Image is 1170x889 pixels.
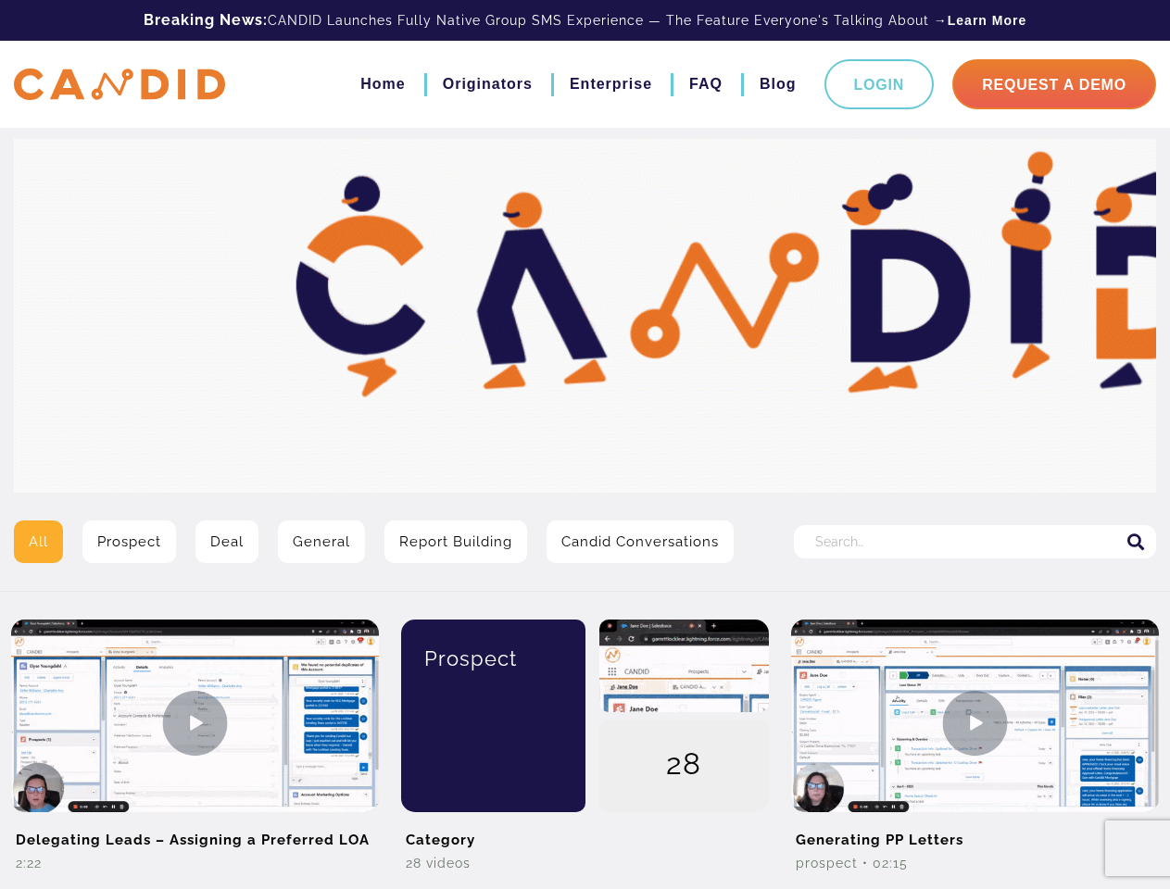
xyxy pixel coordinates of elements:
[547,520,734,563] a: Candid Conversations
[195,520,258,563] a: Deal
[791,620,1159,826] img: Generating PP Letters Video
[948,11,1026,30] a: Learn More
[401,812,769,854] h2: Category
[791,854,1159,872] div: Prospect • 02:15
[360,69,405,100] a: Home
[82,520,176,563] a: Prospect
[278,520,365,563] a: General
[824,59,935,109] a: Login
[14,520,63,563] a: All
[791,812,1159,854] h2: Generating PP Letters
[11,854,379,872] div: 2:22
[14,139,1156,493] img: Video Library Hero
[760,69,797,100] a: Blog
[11,812,379,854] h2: Delegating Leads – Assigning a Preferred LOA
[689,69,723,100] a: FAQ
[443,69,533,100] a: Originators
[952,59,1156,109] a: Request A Demo
[570,69,652,100] a: Enterprise
[415,620,572,697] div: Prospect
[401,854,769,872] div: 28 Videos
[384,520,527,563] a: Report Building
[599,720,770,813] div: 28
[14,69,225,101] img: CANDID APP
[11,620,379,826] img: Delegating Leads – Assigning a Preferred LOA Video
[144,11,268,29] b: Breaking News:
